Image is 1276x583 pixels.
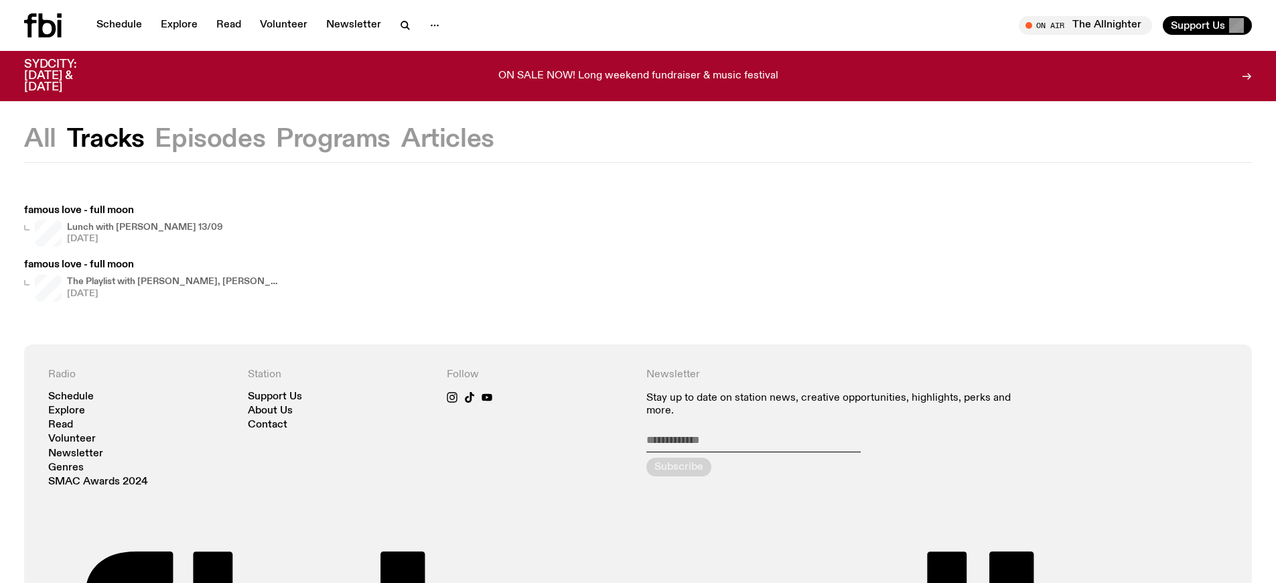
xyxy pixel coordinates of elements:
a: Contact [248,420,287,430]
button: Tracks [67,127,145,151]
button: Programs [276,127,391,151]
a: Newsletter [318,16,389,35]
a: About Us [248,406,293,416]
button: On AirThe Allnighter [1019,16,1152,35]
h4: Newsletter [646,369,1029,381]
h3: famous love - full moon [24,206,223,216]
a: famous love - full moonA polaroid of Ella Avni in the studio on top of the mixer which is also lo... [24,206,223,247]
a: Volunteer [252,16,315,35]
button: Articles [401,127,494,151]
a: Schedule [88,16,150,35]
a: Explore [153,16,206,35]
h3: SYDCITY: [DATE] & [DATE] [24,59,110,93]
a: Explore [48,406,85,416]
span: Support Us [1171,19,1225,31]
a: Newsletter [48,449,103,459]
h4: Lunch with [PERSON_NAME] 13/09 [67,223,223,232]
span: [DATE] [67,289,281,298]
h4: Station [248,369,431,381]
a: Volunteer [48,434,96,444]
p: Stay up to date on station news, creative opportunities, highlights, perks and more. [646,392,1029,417]
a: famous love - full moonThe Playlist with [PERSON_NAME], [PERSON_NAME], [PERSON_NAME], and Raf[DATE] [24,260,281,301]
a: Read [48,420,73,430]
h3: famous love - full moon [24,260,281,270]
a: SMAC Awards 2024 [48,477,148,487]
a: Genres [48,463,84,473]
button: Episodes [155,127,265,151]
button: Support Us [1163,16,1252,35]
a: Support Us [248,392,302,402]
a: Read [208,16,249,35]
h4: The Playlist with [PERSON_NAME], [PERSON_NAME], [PERSON_NAME], and Raf [67,277,281,286]
span: [DATE] [67,235,223,243]
p: ON SALE NOW! Long weekend fundraiser & music festival [498,70,778,82]
a: Schedule [48,392,94,402]
button: Subscribe [646,458,711,476]
h4: Follow [447,369,630,381]
h4: Radio [48,369,232,381]
button: All [24,127,56,151]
